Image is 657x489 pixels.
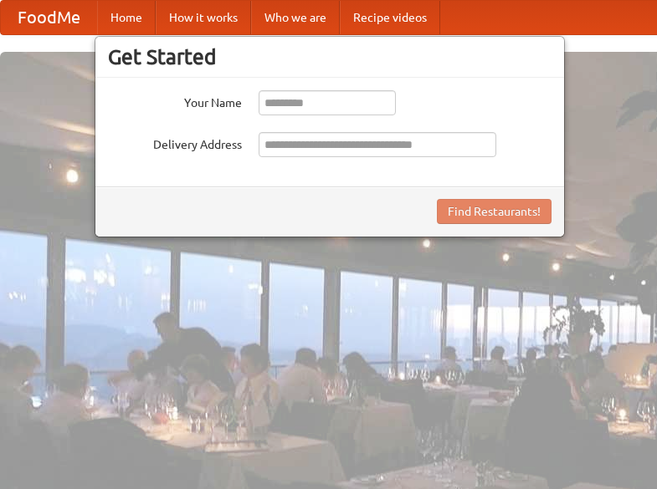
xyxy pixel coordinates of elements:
[1,1,97,34] a: FoodMe
[251,1,340,34] a: Who we are
[437,199,552,224] button: Find Restaurants!
[340,1,440,34] a: Recipe videos
[108,44,552,69] h3: Get Started
[108,132,242,153] label: Delivery Address
[156,1,251,34] a: How it works
[108,90,242,111] label: Your Name
[97,1,156,34] a: Home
